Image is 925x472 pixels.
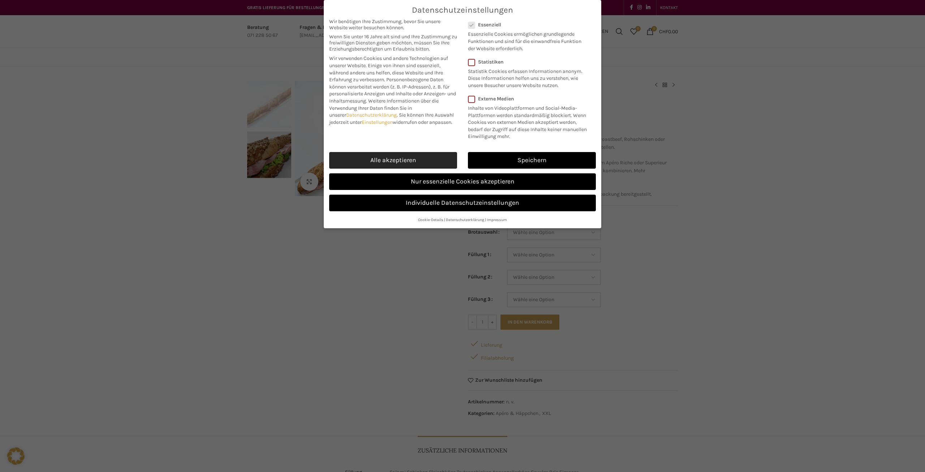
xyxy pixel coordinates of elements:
[468,102,591,140] p: Inhalte von Videoplattformen und Social-Media-Plattformen werden standardmäßig blockiert. Wenn Co...
[329,195,596,211] a: Individuelle Datenschutzeinstellungen
[468,96,591,102] label: Externe Medien
[468,65,586,89] p: Statistik Cookies erfassen Informationen anonym. Diese Informationen helfen uns zu verstehen, wie...
[468,59,586,65] label: Statistiken
[468,22,586,28] label: Essenziell
[329,112,454,125] span: Sie können Ihre Auswahl jederzeit unter widerrufen oder anpassen.
[446,217,484,222] a: Datenschutzerklärung
[329,98,439,118] span: Weitere Informationen über die Verwendung Ihrer Daten finden Sie in unserer .
[329,18,457,31] span: Wir benötigen Ihre Zustimmung, bevor Sie unsere Website weiter besuchen können.
[329,77,456,104] span: Personenbezogene Daten können verarbeitet werden (z. B. IP-Adressen), z. B. für personalisierte A...
[468,28,586,52] p: Essenzielle Cookies ermöglichen grundlegende Funktionen und sind für die einwandfreie Funktion de...
[329,34,457,52] span: Wenn Sie unter 16 Jahre alt sind und Ihre Zustimmung zu freiwilligen Diensten geben möchten, müss...
[468,152,596,169] a: Speichern
[418,217,443,222] a: Cookie-Details
[329,152,457,169] a: Alle akzeptieren
[329,55,448,83] span: Wir verwenden Cookies und andere Technologien auf unserer Website. Einige von ihnen sind essenzie...
[362,119,393,125] a: Einstellungen
[346,112,397,118] a: Datenschutzerklärung
[487,217,507,222] a: Impressum
[412,5,513,15] span: Datenschutzeinstellungen
[329,173,596,190] a: Nur essenzielle Cookies akzeptieren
